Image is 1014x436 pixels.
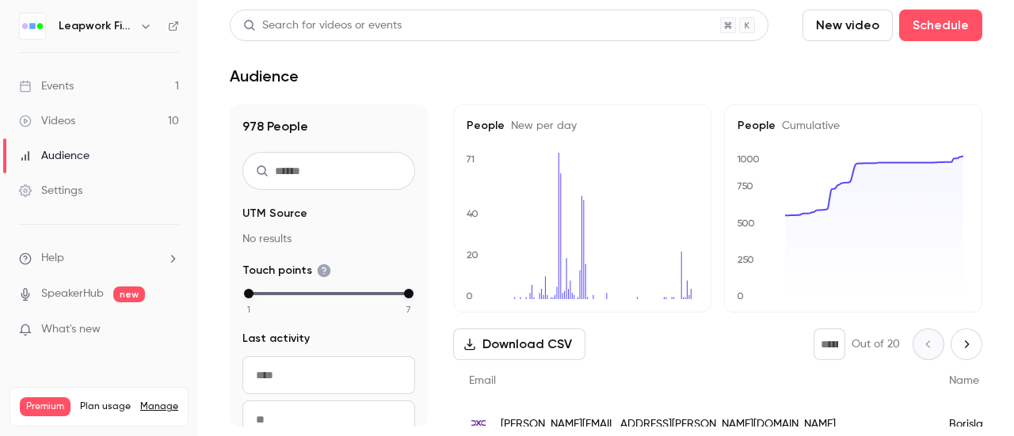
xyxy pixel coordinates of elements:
span: 7 [406,302,411,317]
span: Last activity [242,331,310,347]
text: 1000 [737,154,760,165]
input: From [242,356,415,394]
a: Manage [140,400,178,413]
h5: People [738,118,969,134]
h1: 978 People [242,117,415,136]
span: UTM Source [242,206,307,222]
div: Settings [19,183,82,199]
text: 0 [737,290,744,301]
img: dxc.com [469,415,488,434]
button: New video [802,9,893,41]
div: Videos [19,113,75,129]
text: 0 [466,290,473,301]
span: What's new [41,321,101,338]
div: max [404,289,414,298]
span: [PERSON_NAME][EMAIL_ADDRESS][PERSON_NAME][DOMAIN_NAME] [501,416,836,433]
text: 40 [467,208,478,219]
a: SpeakerHub [41,286,104,302]
span: Touch points [242,263,331,279]
li: help-dropdown-opener [19,250,179,267]
span: Help [41,250,64,267]
h5: People [467,118,698,134]
span: Plan usage [80,400,131,413]
div: Audience [19,148,90,164]
span: 1 [247,302,250,317]
h6: Leapwork Field [59,18,133,34]
span: Cumulative [776,120,840,131]
button: Schedule [899,9,982,41]
span: Email [469,375,496,386]
span: Premium [20,397,71,416]
text: 71 [466,154,475,165]
button: Next page [951,328,982,360]
div: min [244,289,253,298]
text: 20 [467,249,478,260]
span: Name [949,375,979,386]
span: New per day [505,120,577,131]
text: 500 [737,218,755,229]
div: Search for videos or events [243,17,402,34]
span: new [113,286,145,302]
img: Leapwork Field [20,13,45,39]
p: Out of 20 [852,336,900,352]
text: 250 [738,254,754,265]
button: Download CSV [453,328,585,360]
p: No results [242,231,415,247]
h1: Audience [230,66,299,85]
text: 750 [737,180,753,191]
iframe: Noticeable Trigger [160,323,179,337]
div: Events [19,78,74,94]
